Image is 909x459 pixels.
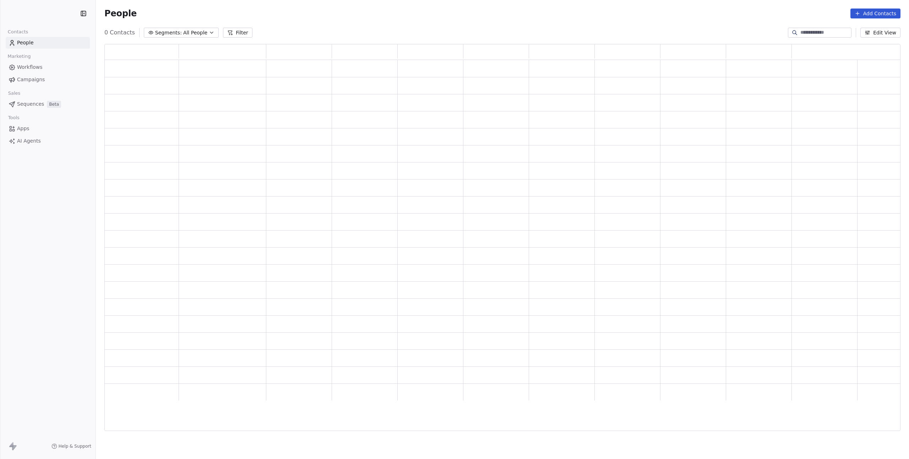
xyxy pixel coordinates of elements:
button: Filter [223,28,252,38]
span: Segments: [155,29,182,37]
a: Campaigns [6,74,90,85]
span: AI Agents [17,137,41,145]
span: Marketing [5,51,34,62]
span: All People [183,29,207,37]
span: Help & Support [59,443,91,449]
a: SequencesBeta [6,98,90,110]
button: Add Contacts [850,9,900,18]
a: Workflows [6,61,90,73]
span: Tools [5,112,22,123]
button: Edit View [860,28,900,38]
span: Sales [5,88,23,99]
span: Workflows [17,63,43,71]
span: 0 Contacts [104,28,135,37]
span: People [17,39,34,46]
span: Beta [47,101,61,108]
div: grid [105,60,901,431]
span: People [104,8,137,19]
a: Apps [6,123,90,134]
a: Help & Support [51,443,91,449]
span: Sequences [17,100,44,108]
span: Campaigns [17,76,45,83]
a: People [6,37,90,49]
a: AI Agents [6,135,90,147]
span: Apps [17,125,29,132]
span: Contacts [5,27,31,37]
